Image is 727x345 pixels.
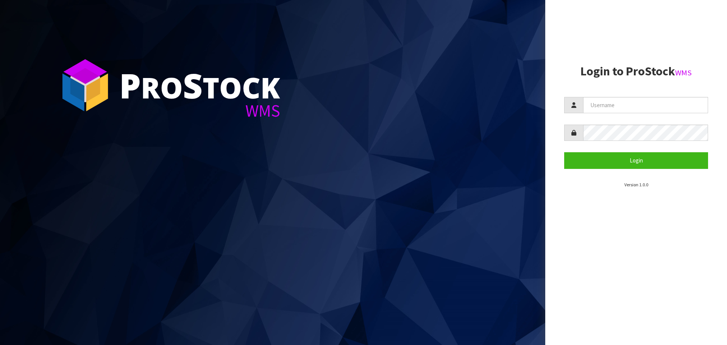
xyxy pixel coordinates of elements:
[119,68,280,102] div: ro tock
[564,65,708,78] h2: Login to ProStock
[624,182,648,187] small: Version 1.0.0
[675,68,692,78] small: WMS
[583,97,708,113] input: Username
[57,57,114,114] img: ProStock Cube
[119,62,141,108] span: P
[119,102,280,119] div: WMS
[564,152,708,169] button: Login
[183,62,203,108] span: S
